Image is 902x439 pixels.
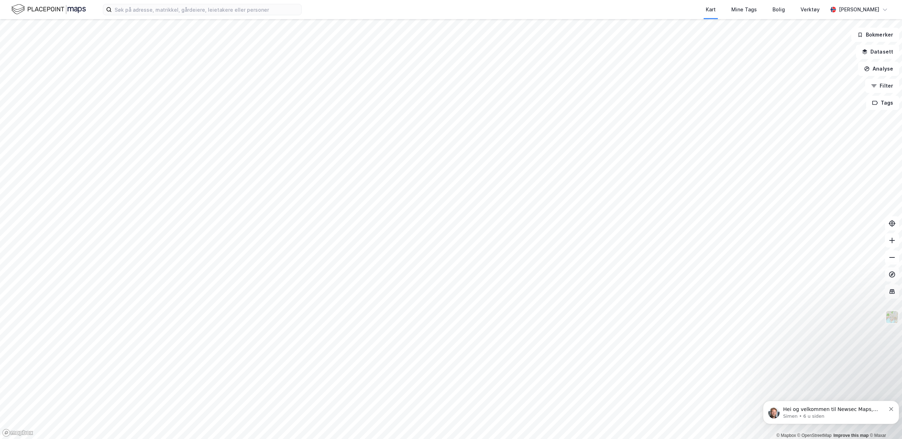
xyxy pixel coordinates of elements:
[834,433,869,438] a: Improve this map
[885,310,899,324] img: Z
[839,5,879,14] div: [PERSON_NAME]
[851,28,899,42] button: Bokmerker
[2,429,33,437] a: Mapbox homepage
[865,79,899,93] button: Filter
[858,62,899,76] button: Analyse
[112,4,301,15] input: Søk på adresse, matrikkel, gårdeiere, leietakere eller personer
[797,433,832,438] a: OpenStreetMap
[11,3,86,16] img: logo.f888ab2527a4732fd821a326f86c7f29.svg
[706,5,716,14] div: Kart
[772,5,785,14] div: Bolig
[776,433,796,438] a: Mapbox
[866,96,899,110] button: Tags
[760,386,902,435] iframe: Intercom notifications melding
[801,5,820,14] div: Verktøy
[856,45,899,59] button: Datasett
[731,5,757,14] div: Mine Tags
